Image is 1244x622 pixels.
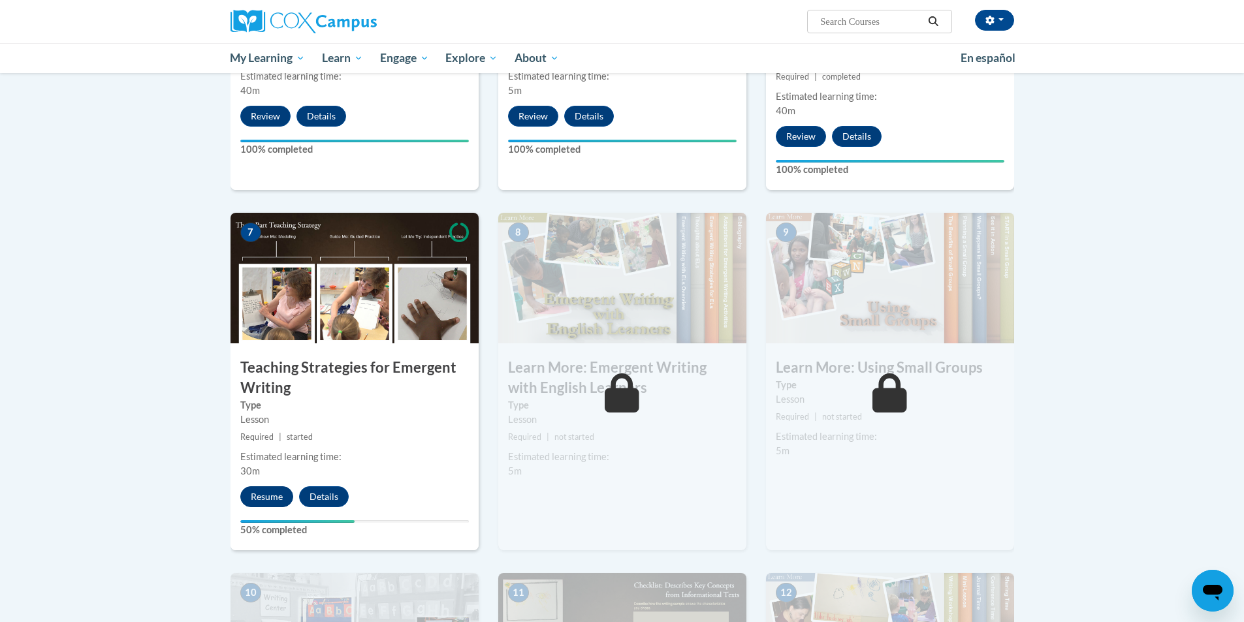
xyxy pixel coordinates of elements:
[380,50,429,66] span: Engage
[508,465,522,476] span: 5m
[564,106,614,127] button: Details
[508,432,541,442] span: Required
[923,14,943,29] button: Search
[961,51,1015,65] span: En español
[231,10,479,33] a: Cox Campus
[240,523,469,537] label: 50% completed
[299,486,349,507] button: Details
[776,126,826,147] button: Review
[240,450,469,464] div: Estimated learning time:
[508,140,737,142] div: Your progress
[776,392,1004,407] div: Lesson
[508,583,529,602] span: 11
[240,432,274,442] span: Required
[240,140,469,142] div: Your progress
[508,223,529,242] span: 8
[231,358,479,398] h3: Teaching Strategies for Emergent Writing
[313,43,372,73] a: Learn
[498,213,746,343] img: Course Image
[445,50,498,66] span: Explore
[211,43,1034,73] div: Main menu
[776,163,1004,177] label: 100% completed
[952,44,1024,72] a: En español
[508,85,522,96] span: 5m
[554,432,594,442] span: not started
[776,412,809,422] span: Required
[975,10,1014,31] button: Account Settings
[822,412,862,422] span: not started
[279,432,281,442] span: |
[776,378,1004,392] label: Type
[240,486,293,507] button: Resume
[508,412,737,427] div: Lesson
[776,445,789,456] span: 5m
[776,160,1004,163] div: Your progress
[508,142,737,157] label: 100% completed
[240,69,469,84] div: Estimated learning time:
[814,412,817,422] span: |
[508,69,737,84] div: Estimated learning time:
[240,398,469,412] label: Type
[322,50,363,66] span: Learn
[776,105,795,116] span: 40m
[776,89,1004,104] div: Estimated learning time:
[372,43,438,73] a: Engage
[240,412,469,427] div: Lesson
[515,50,559,66] span: About
[832,126,882,147] button: Details
[1192,570,1234,612] iframe: Button to launch messaging window
[240,85,260,96] span: 40m
[508,106,558,127] button: Review
[508,398,737,412] label: Type
[776,72,809,82] span: Required
[287,432,313,442] span: started
[240,465,260,476] span: 30m
[498,358,746,398] h3: Learn More: Emergent Writing with English Learners
[508,450,737,464] div: Estimated learning time:
[766,358,1014,378] h3: Learn More: Using Small Groups
[296,106,346,127] button: Details
[776,583,797,602] span: 12
[240,223,261,242] span: 7
[230,50,305,66] span: My Learning
[240,583,261,602] span: 10
[776,223,797,242] span: 9
[814,72,817,82] span: |
[240,106,291,127] button: Review
[222,43,314,73] a: My Learning
[506,43,567,73] a: About
[231,10,377,33] img: Cox Campus
[822,72,861,82] span: completed
[437,43,506,73] a: Explore
[240,520,355,523] div: Your progress
[776,429,1004,444] div: Estimated learning time:
[547,432,549,442] span: |
[819,14,923,29] input: Search Courses
[231,213,479,343] img: Course Image
[240,142,469,157] label: 100% completed
[766,213,1014,343] img: Course Image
